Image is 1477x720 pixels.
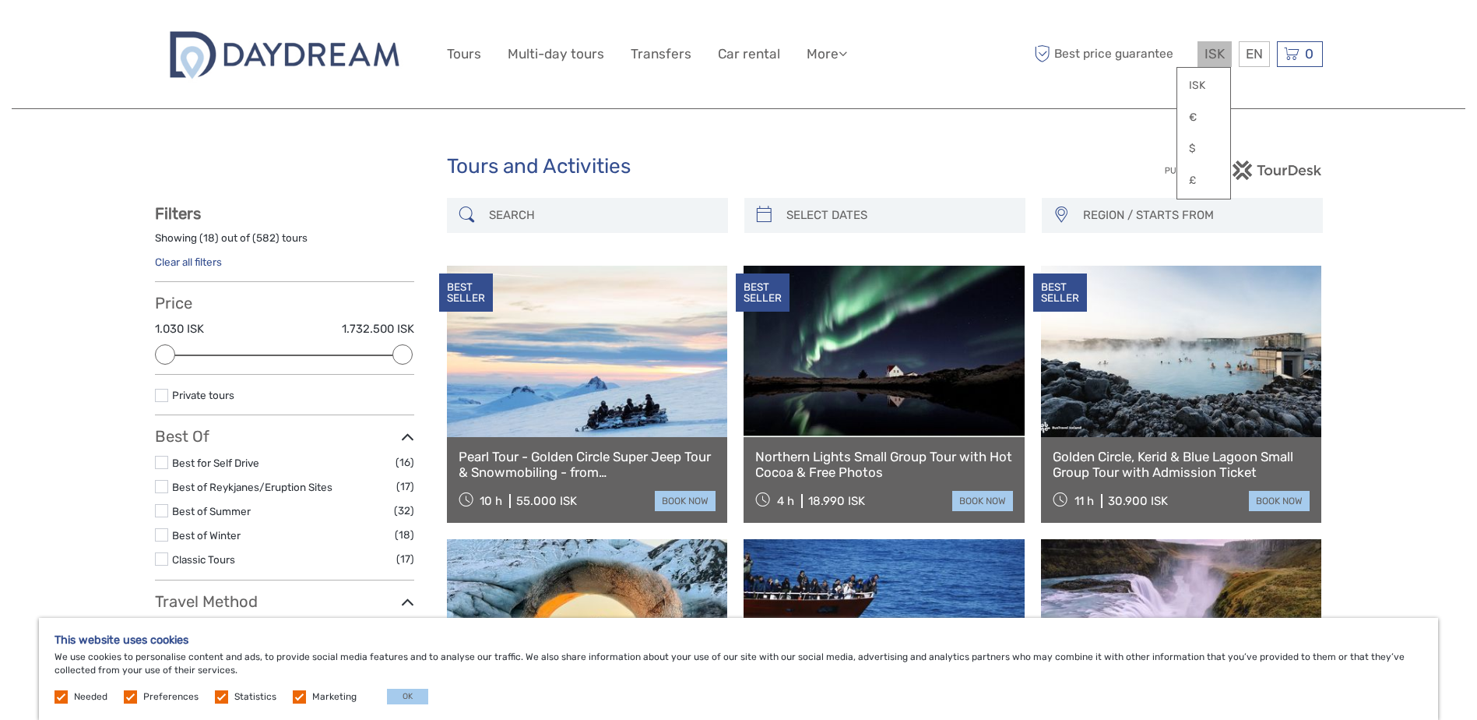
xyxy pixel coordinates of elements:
[395,526,414,544] span: (18)
[387,689,428,704] button: OK
[396,454,414,471] span: (16)
[172,389,234,401] a: Private tours
[807,43,847,65] a: More
[1177,135,1230,163] a: $
[155,321,204,337] label: 1.030 ISK
[22,27,176,40] p: We're away right now. Please check back later!
[396,478,414,496] span: (17)
[459,449,716,481] a: Pearl Tour - Golden Circle Super Jeep Tour & Snowmobiling - from [GEOGRAPHIC_DATA]
[952,491,1013,511] a: book now
[172,529,241,542] a: Best of Winter
[439,274,493,312] div: BEST SELLER
[447,43,481,65] a: Tours
[74,690,107,704] label: Needed
[172,553,235,566] a: Classic Tours
[808,494,865,508] div: 18.990 ISK
[394,502,414,520] span: (32)
[155,256,222,268] a: Clear all filters
[179,24,198,43] button: Open LiveChat chat widget
[447,154,1031,179] h1: Tours and Activities
[55,634,1422,647] h5: This website uses cookies
[777,494,794,508] span: 4 h
[1204,46,1225,62] span: ISK
[342,321,414,337] label: 1.732.500 ISK
[172,481,332,493] a: Best of Reykjanes/Eruption Sites
[1249,491,1310,511] a: book now
[508,43,604,65] a: Multi-day tours
[718,43,780,65] a: Car rental
[780,202,1018,229] input: SELECT DATES
[1303,46,1316,62] span: 0
[155,204,201,223] strong: Filters
[312,690,357,704] label: Marketing
[736,274,789,312] div: BEST SELLER
[396,550,414,568] span: (17)
[256,231,276,245] label: 582
[1164,161,1322,180] img: PurchaseViaTourDesk.png
[483,202,720,229] input: SEARCH
[1076,203,1315,228] button: REGION / STARTS FROM
[155,231,414,255] div: Showing ( ) out of ( ) tours
[655,491,716,511] a: book now
[1031,41,1194,67] span: Best price guarantee
[631,43,691,65] a: Transfers
[155,427,414,446] h3: Best Of
[755,449,1013,481] a: Northern Lights Small Group Tour with Hot Cocoa & Free Photos
[1108,494,1168,508] div: 30.900 ISK
[1177,167,1230,195] a: £
[1074,494,1094,508] span: 11 h
[234,690,276,704] label: Statistics
[155,22,414,86] img: 2722-c67f3ee1-da3f-448a-ae30-a82a1b1ec634_logo_big.jpg
[1033,274,1087,312] div: BEST SELLER
[1053,449,1310,481] a: Golden Circle, Kerid & Blue Lagoon Small Group Tour with Admission Ticket
[155,294,414,312] h3: Price
[480,494,502,508] span: 10 h
[39,618,1438,720] div: We use cookies to personalise content and ads, to provide social media features and to analyse ou...
[143,690,199,704] label: Preferences
[1177,104,1230,132] a: €
[1177,72,1230,100] a: ISK
[1239,41,1270,67] div: EN
[203,231,215,245] label: 18
[516,494,577,508] div: 55.000 ISK
[172,505,251,517] a: Best of Summer
[172,457,259,469] a: Best for Self Drive
[155,592,414,611] h3: Travel Method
